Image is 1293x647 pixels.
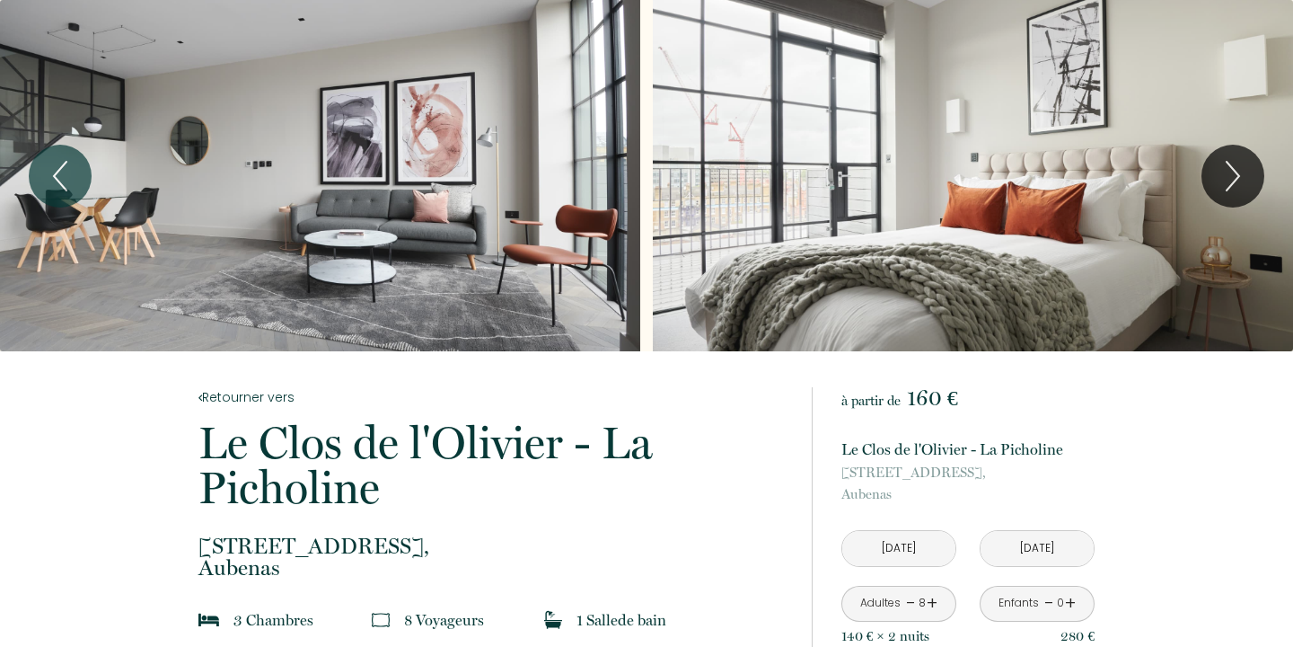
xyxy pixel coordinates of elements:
[307,611,313,629] span: s
[981,531,1094,566] input: Départ
[233,607,313,633] p: 3 Chambre
[29,145,92,208] button: Previous
[478,611,484,629] span: s
[924,628,929,644] span: s
[404,607,484,633] p: 8 Voyageur
[998,595,1039,612] div: Enfants
[841,437,1095,462] p: Le Clos de l'Olivier - La Picholine
[198,421,787,510] p: Le Clos de l'Olivier - La Picholine
[1060,625,1095,647] p: 280 €
[1044,589,1054,617] a: -
[841,393,901,409] span: à partir de
[372,611,390,629] img: guests
[906,589,916,617] a: -
[841,462,1095,483] span: [STREET_ADDRESS],
[1056,595,1065,612] div: 0
[1201,145,1264,208] button: Next
[1217,566,1280,634] iframe: Chat
[1065,589,1076,617] a: +
[198,387,787,407] a: Retourner vers
[842,531,955,566] input: Arrivée
[927,589,937,617] a: +
[841,625,929,647] p: 140 € × 2 nuit
[841,462,1095,505] p: Aubenas
[576,607,666,633] p: 1 Salle de bain
[198,536,787,557] span: [STREET_ADDRESS],
[860,595,901,612] div: Adultes
[917,595,926,612] div: 8
[198,536,787,579] p: Aubenas
[907,386,958,411] span: 160 €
